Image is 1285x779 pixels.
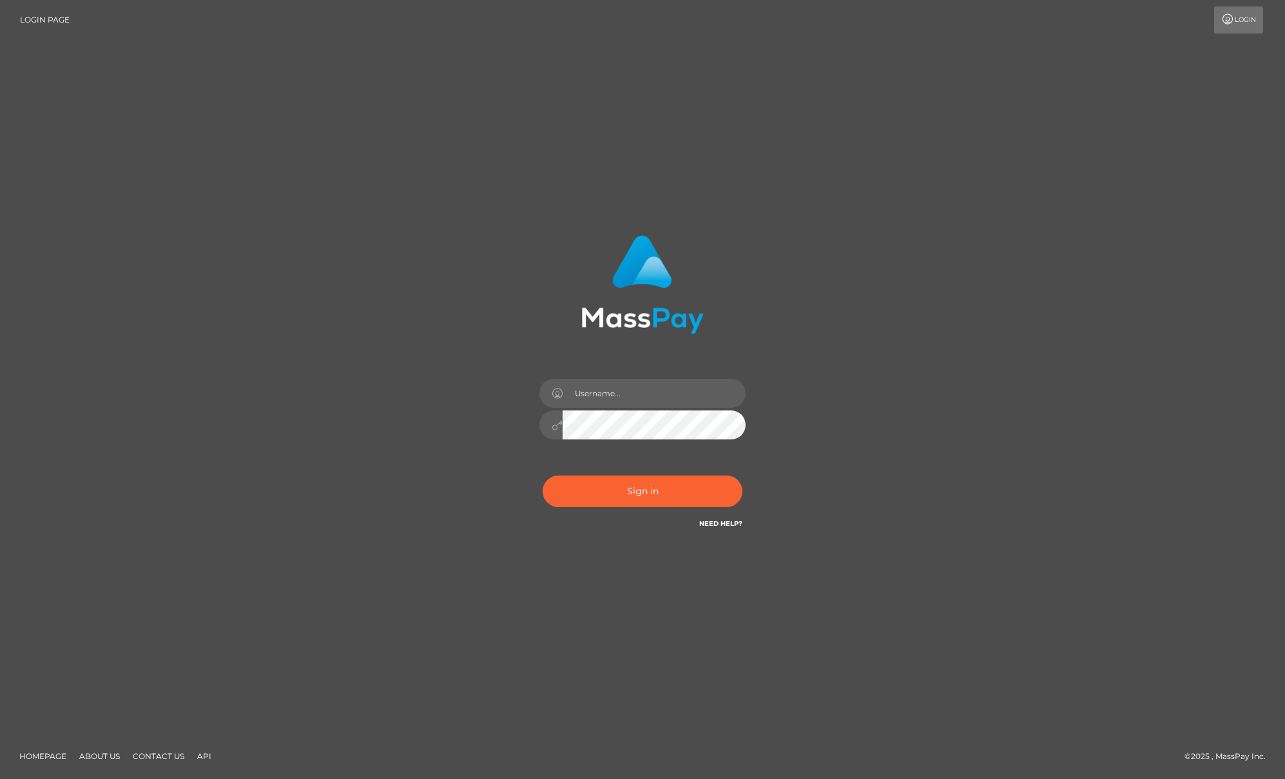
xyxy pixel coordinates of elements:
a: Login Page [20,6,70,34]
a: API [192,746,217,766]
button: Sign in [543,476,742,507]
a: Homepage [14,746,72,766]
img: MassPay Login [581,235,704,334]
a: Login [1214,6,1263,34]
div: © 2025 , MassPay Inc. [1184,749,1275,764]
a: Need Help? [699,519,742,528]
a: About Us [74,746,125,766]
input: Username... [563,379,746,408]
a: Contact Us [128,746,189,766]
